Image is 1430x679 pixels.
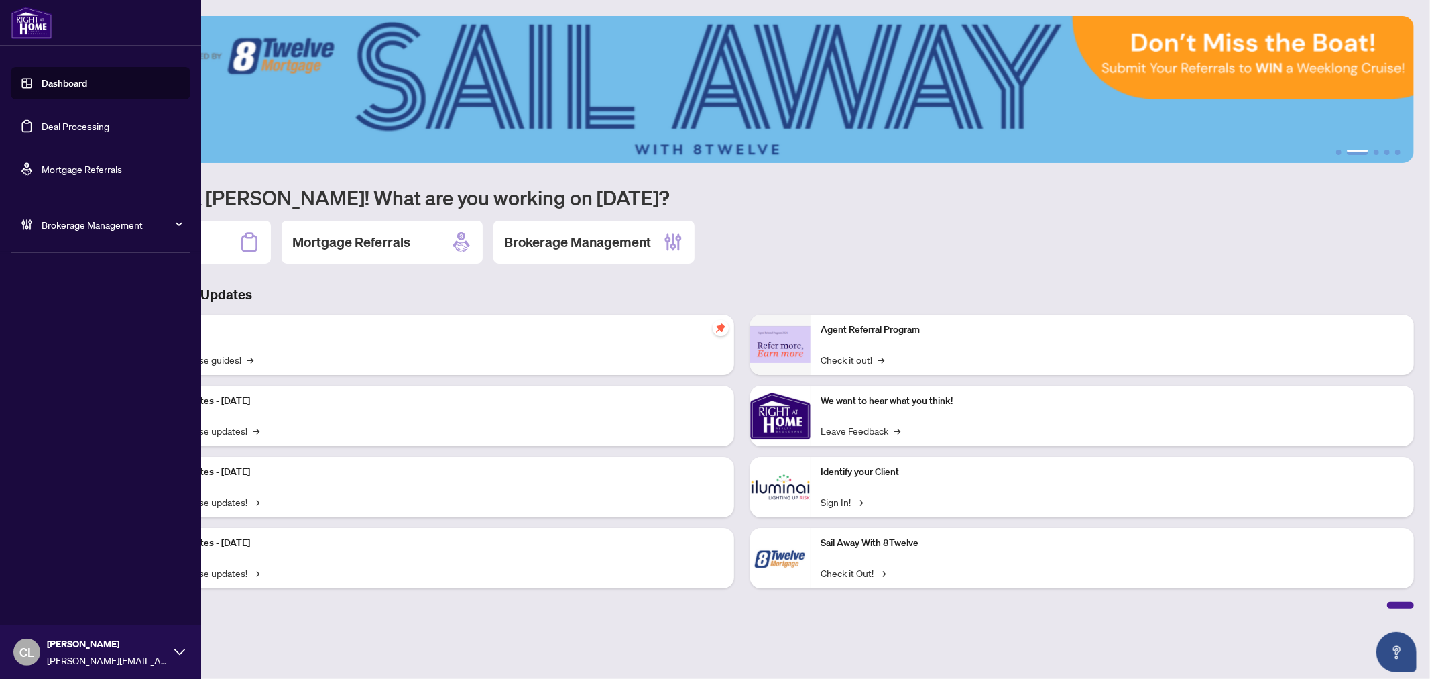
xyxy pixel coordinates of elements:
[821,394,1404,409] p: We want to hear what you think!
[1395,150,1401,155] button: 5
[247,352,253,367] span: →
[821,352,885,367] a: Check it out!→
[253,566,259,580] span: →
[19,643,34,662] span: CL
[821,536,1404,551] p: Sail Away With 8Twelve
[894,423,901,438] span: →
[253,494,259,509] span: →
[821,566,886,580] a: Check it Out!→
[1347,150,1368,155] button: 2
[42,77,87,89] a: Dashboard
[713,320,729,336] span: pushpin
[141,323,723,337] p: Self-Help
[70,16,1414,163] img: Slide 1
[1384,150,1390,155] button: 4
[47,637,168,651] span: [PERSON_NAME]
[878,352,885,367] span: →
[504,233,651,252] h2: Brokerage Management
[750,528,811,588] img: Sail Away With 8Twelve
[141,465,723,480] p: Platform Updates - [DATE]
[47,653,168,668] span: [PERSON_NAME][EMAIL_ADDRESS][DOMAIN_NAME]
[1374,150,1379,155] button: 3
[821,465,1404,480] p: Identify your Client
[253,423,259,438] span: →
[42,120,109,132] a: Deal Processing
[1336,150,1342,155] button: 1
[821,423,901,438] a: Leave Feedback→
[70,285,1414,304] h3: Brokerage & Industry Updates
[292,233,410,252] h2: Mortgage Referrals
[11,7,52,39] img: logo
[857,494,863,509] span: →
[821,494,863,509] a: Sign In!→
[42,217,181,232] span: Brokerage Management
[750,457,811,517] img: Identify your Client
[750,326,811,363] img: Agent Referral Program
[1376,632,1417,672] button: Open asap
[821,323,1404,337] p: Agent Referral Program
[70,185,1414,210] h1: Welcome back [PERSON_NAME]! What are you working on [DATE]?
[42,163,122,175] a: Mortgage Referrals
[880,566,886,580] span: →
[141,536,723,551] p: Platform Updates - [DATE]
[750,386,811,446] img: We want to hear what you think!
[141,394,723,409] p: Platform Updates - [DATE]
